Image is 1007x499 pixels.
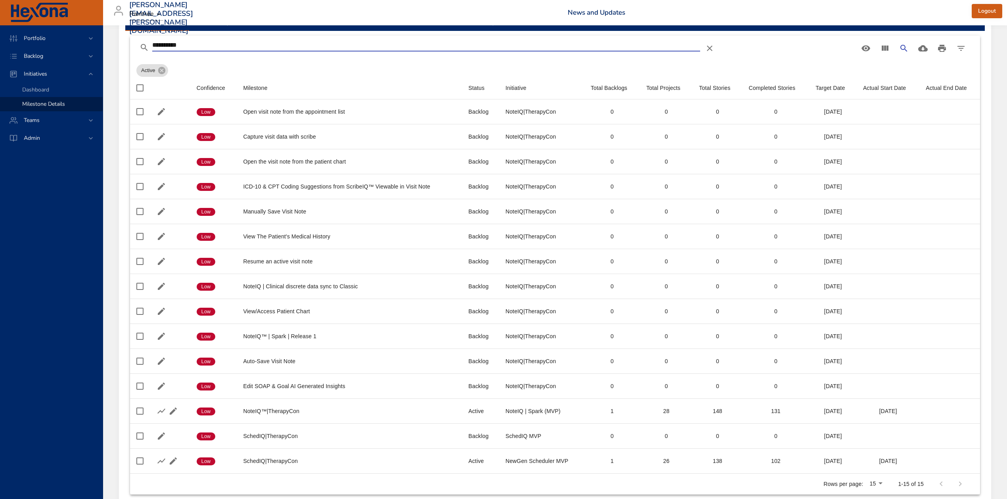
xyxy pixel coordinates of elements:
div: 28 [646,407,686,415]
div: 0 [591,257,634,265]
div: 0 [591,183,634,190]
button: Edit Milestone Details [155,156,167,168]
span: Low [197,208,216,215]
img: Hexona [10,3,69,23]
div: 0 [591,432,634,440]
div: 0 [749,332,803,340]
div: NoteIQ|TherapyCon [505,232,578,240]
div: 0 [699,257,736,265]
span: Initiative [505,83,578,93]
div: Backlog [468,183,492,190]
button: Search [894,39,913,58]
span: Logout [978,6,996,16]
span: Completed Stories [749,83,803,93]
div: 0 [749,307,803,315]
div: Total Backlogs [591,83,627,93]
a: News and Updates [568,8,625,17]
div: NewGen Scheduler MVP [505,457,578,465]
div: Backlog [468,257,492,265]
div: 0 [646,432,686,440]
div: Milestone [243,83,267,93]
div: Target Date [816,83,845,93]
div: Actual End Date [926,83,967,93]
div: 0 [646,282,686,290]
div: Active [136,64,168,77]
div: Open the visit note from the patient chart [243,158,456,166]
div: [DATE] [816,382,850,390]
button: Edit Milestone Details [155,305,167,317]
div: 0 [749,282,803,290]
div: [DATE] [863,407,913,415]
button: Download CSV [913,39,932,58]
div: Sort [505,83,526,93]
div: 0 [749,183,803,190]
div: NoteIQ|TherapyCon [505,257,578,265]
div: [DATE] [863,457,913,465]
div: [DATE] [816,133,850,141]
span: Low [197,383,216,390]
div: Sort [926,83,967,93]
span: Low [197,158,216,166]
div: Initiative [505,83,526,93]
div: NoteIQ|TherapyCon [505,307,578,315]
div: 0 [646,108,686,116]
div: SchedIQ MVP [505,432,578,440]
div: SchedIQ|TherapyCon [243,432,456,440]
div: Sort [646,83,680,93]
div: 0 [646,232,686,240]
div: [DATE] [816,257,850,265]
span: Target Date [816,83,850,93]
span: Actual End Date [926,83,974,93]
div: [DATE] [816,307,850,315]
button: Edit Milestone Details [155,230,167,242]
span: Admin [17,134,46,142]
div: NoteIQ | Clinical discrete data sync to Classic [243,282,456,290]
div: [DATE] [816,208,850,215]
div: Backlog [468,158,492,166]
div: NoteIQ | Spark (MVP) [505,407,578,415]
div: Sort [699,83,730,93]
div: 0 [699,108,736,116]
div: Raintree [129,8,163,21]
div: NoteIQ™|TherapyCon [243,407,456,415]
div: NoteIQ|TherapyCon [505,357,578,365]
div: 0 [646,357,686,365]
div: 0 [591,158,634,166]
div: [DATE] [816,357,850,365]
button: Edit Milestone Details [155,355,167,367]
div: 138 [699,457,736,465]
div: 0 [699,133,736,141]
div: 0 [591,232,634,240]
div: [DATE] [816,432,850,440]
div: Open visit note from the appointment list [243,108,456,116]
div: 0 [699,208,736,215]
div: [DATE] [816,282,850,290]
div: Backlog [468,357,492,365]
button: View Columns [875,39,894,58]
span: Low [197,233,216,240]
div: Backlog [468,282,492,290]
span: Low [197,433,216,440]
div: 0 [699,158,736,166]
p: 1-15 of 15 [898,480,924,488]
div: 0 [699,382,736,390]
div: [DATE] [816,158,850,166]
div: Backlog [468,382,492,390]
span: Backlog [17,52,50,60]
button: Edit Milestone Details [167,405,179,417]
span: Milestone Details [22,100,65,108]
div: Sort [863,83,906,93]
div: 0 [591,133,634,141]
button: Edit Milestone Details [155,330,167,342]
div: 0 [699,232,736,240]
button: Show Burnup [155,455,167,467]
div: NoteIQ|TherapyCon [505,183,578,190]
div: Backlog [468,208,492,215]
button: Show Burnup [155,405,167,417]
span: Dashboard [22,86,49,93]
div: 131 [749,407,803,415]
div: NoteIQ|TherapyCon [505,108,578,116]
div: [DATE] [816,183,850,190]
span: Total Backlogs [591,83,634,93]
span: Low [197,258,216,265]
